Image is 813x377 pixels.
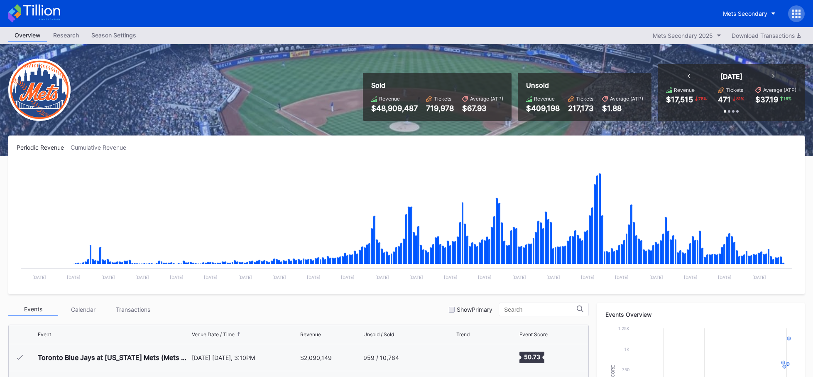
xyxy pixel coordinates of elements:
div: Trend [456,331,470,338]
div: Season Settings [85,29,142,41]
text: 1.25k [618,326,629,331]
div: Average (ATP) [610,96,643,102]
div: Tickets [434,96,451,102]
div: Research [47,29,85,41]
text: [DATE] [546,275,560,280]
div: Show Primary [457,306,492,313]
div: Tickets [576,96,593,102]
text: [DATE] [341,275,355,280]
div: Revenue [674,87,695,93]
div: Event [38,331,51,338]
div: Revenue [379,96,400,102]
div: $2,090,149 [300,354,332,361]
input: Search [504,306,577,313]
text: [DATE] [409,275,423,280]
text: [DATE] [67,275,81,280]
img: New-York-Mets-Transparent.png [8,59,71,121]
a: Research [47,29,85,42]
div: Venue Date / Time [192,331,235,338]
text: [DATE] [581,275,595,280]
div: Download Transactions [732,32,801,39]
text: 1k [624,347,629,352]
text: [DATE] [375,275,389,280]
div: 81 % [735,95,745,102]
div: Revenue [534,96,555,102]
div: [DATE] [720,72,742,81]
text: [DATE] [444,275,458,280]
text: [DATE] [684,275,698,280]
div: Events [8,303,58,316]
div: $37.19 [755,95,778,104]
text: [DATE] [307,275,321,280]
button: Download Transactions [727,30,805,41]
a: Season Settings [85,29,142,42]
text: [DATE] [478,275,492,280]
div: Tickets [726,87,743,93]
text: [DATE] [135,275,149,280]
text: [DATE] [615,275,629,280]
div: $1.88 [602,104,643,113]
text: 50.73 [524,353,540,360]
div: Unsold / Sold [363,331,394,338]
svg: Chart title [456,347,481,368]
div: $409,198 [526,104,560,113]
div: Mets Secondary [723,10,767,17]
text: [DATE] [170,275,184,280]
div: Calendar [58,303,108,316]
text: [DATE] [752,275,766,280]
svg: Chart title [17,161,796,286]
text: [DATE] [649,275,663,280]
div: Mets Secondary 2025 [653,32,713,39]
button: Mets Secondary [717,6,782,21]
div: 78 % [698,95,708,102]
div: Sold [371,81,503,89]
text: [DATE] [238,275,252,280]
div: 719,978 [426,104,454,113]
div: Unsold [526,81,643,89]
text: [DATE] [32,275,46,280]
div: 959 / 10,784 [363,354,399,361]
div: Periodic Revenue [17,144,71,151]
div: $67.93 [462,104,503,113]
div: Toronto Blue Jays at [US_STATE] Mets (Mets Opening Day) [38,353,190,362]
div: Revenue [300,331,321,338]
div: Transactions [108,303,158,316]
div: [DATE] [DATE], 3:10PM [192,354,298,361]
div: Cumulative Revenue [71,144,133,151]
text: 750 [622,367,629,372]
text: [DATE] [512,275,526,280]
div: Events Overview [605,311,796,318]
text: [DATE] [204,275,218,280]
div: Average (ATP) [470,96,503,102]
div: Average (ATP) [763,87,796,93]
div: $17,515 [666,95,693,104]
div: 471 [718,95,731,104]
text: [DATE] [718,275,732,280]
div: 16 % [783,95,792,102]
button: Mets Secondary 2025 [649,30,725,41]
div: $48,909,487 [371,104,418,113]
text: [DATE] [101,275,115,280]
text: [DATE] [272,275,286,280]
div: Event Score [519,331,548,338]
a: Overview [8,29,47,42]
div: 217,173 [568,104,594,113]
